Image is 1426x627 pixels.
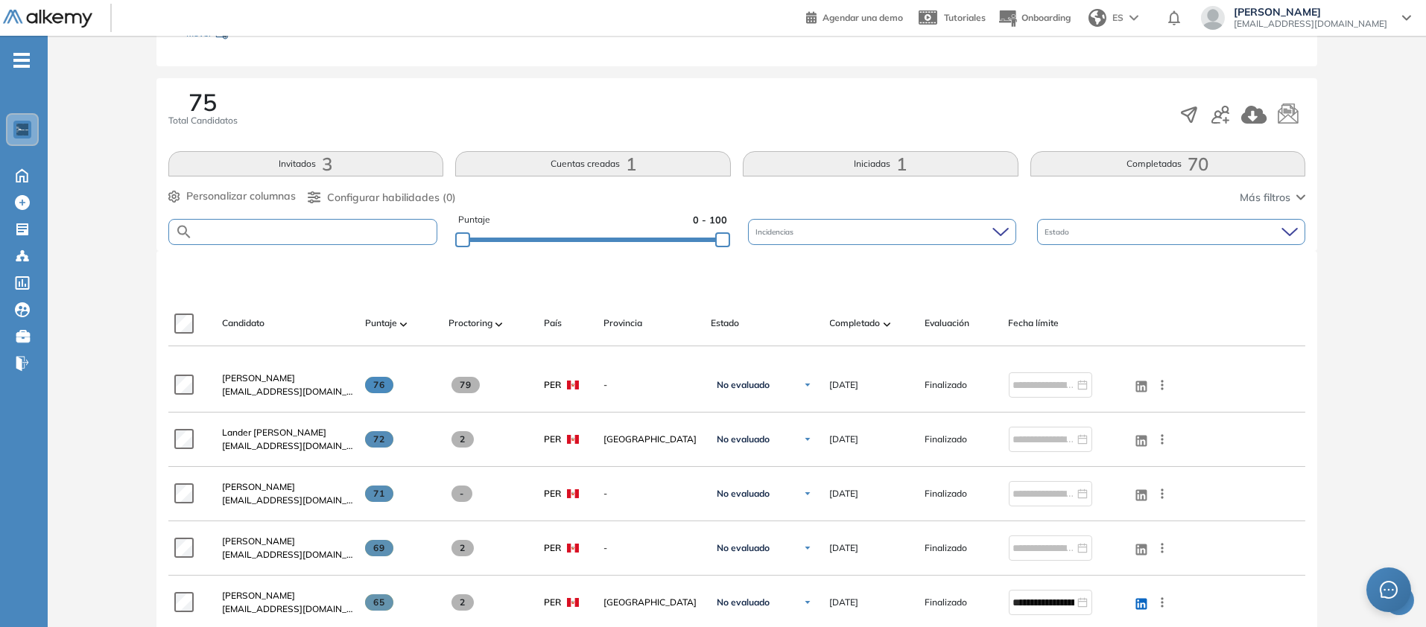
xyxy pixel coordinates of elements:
img: arrow [1129,15,1138,21]
span: Completado [830,316,881,330]
span: [PERSON_NAME] [222,535,295,547]
a: [PERSON_NAME] [222,535,353,548]
span: Puntaje [458,213,490,227]
span: 2 [451,540,475,556]
img: [missing "en.ARROW_ALT" translation] [495,322,503,327]
span: - [603,541,699,555]
a: Agendar una demo [806,7,903,25]
button: Iniciadas1 [743,151,1018,176]
img: SEARCH_ALT [175,223,193,241]
span: [EMAIL_ADDRESS][DOMAIN_NAME] [222,548,353,561]
span: 2 [451,431,475,448]
img: Ícono de flecha [803,598,812,607]
span: Lander [PERSON_NAME] [222,427,326,438]
span: Personalizar columnas [186,188,296,204]
button: Invitados3 [168,151,444,176]
span: PER [544,433,561,446]
span: 76 [365,377,394,393]
span: 71 [365,486,394,502]
span: - [603,378,699,392]
span: 65 [365,594,394,611]
span: Total Candidatos [168,114,238,127]
span: Candidato [222,316,264,330]
img: PER [567,598,579,607]
span: Finalizado [925,487,968,500]
span: ES [1112,11,1124,25]
span: [EMAIL_ADDRESS][DOMAIN_NAME] [222,494,353,507]
img: Ícono de flecha [803,381,812,389]
span: [GEOGRAPHIC_DATA] [603,596,699,609]
span: [DATE] [830,378,859,392]
span: 69 [365,540,394,556]
span: No evaluado [717,433,770,445]
img: PER [567,435,579,444]
span: Finalizado [925,433,968,446]
span: Evaluación [925,316,970,330]
span: 75 [188,90,217,114]
span: Proctoring [449,316,492,330]
span: [PERSON_NAME] [1234,6,1387,18]
span: Configurar habilidades (0) [327,190,456,206]
span: Finalizado [925,541,968,555]
span: [PERSON_NAME] [222,372,295,383]
span: Finalizado [925,596,968,609]
span: Más filtros [1240,190,1290,206]
span: Tutoriales [944,12,986,23]
span: Incidencias [755,226,796,238]
button: Onboarding [998,2,1071,34]
span: 2 [451,594,475,611]
span: PER [544,378,561,392]
span: Onboarding [1021,12,1071,23]
span: No evaluado [717,379,770,391]
img: Logo [3,10,92,28]
span: [GEOGRAPHIC_DATA] [603,433,699,446]
span: Finalizado [925,378,968,392]
span: [DATE] [830,487,859,500]
span: Estado [1045,226,1072,238]
span: [DATE] [830,541,859,555]
span: Fecha límite [1009,316,1059,330]
a: [PERSON_NAME] [222,372,353,385]
span: - [603,487,699,500]
span: [DATE] [830,596,859,609]
span: 72 [365,431,394,448]
button: Más filtros [1240,190,1305,206]
img: [missing "en.ARROW_ALT" translation] [400,322,408,327]
button: Cuentas creadas1 [455,151,731,176]
span: 0 - 100 [693,213,727,227]
span: [EMAIL_ADDRESS][DOMAIN_NAME] [1234,18,1387,30]
span: Estado [711,316,739,330]
span: message [1380,581,1398,599]
span: PER [544,596,561,609]
span: Agendar una demo [823,12,903,23]
img: https://assets.alkemy.org/workspaces/1802/d452bae4-97f6-47ab-b3bf-1c40240bc960.jpg [16,124,28,136]
img: world [1088,9,1106,27]
div: Incidencias [748,219,1016,245]
img: PER [567,489,579,498]
span: [DATE] [830,433,859,446]
img: Ícono de flecha [803,435,812,444]
img: PER [567,544,579,553]
span: - [451,486,473,502]
a: [PERSON_NAME] [222,589,353,602]
span: [PERSON_NAME] [222,481,295,492]
i: - [13,59,30,62]
span: PER [544,487,561,500]
img: PER [567,381,579,389]
span: País [544,316,562,330]
span: [EMAIL_ADDRESS][DOMAIN_NAME] [222,385,353,398]
span: 79 [451,377,481,393]
button: Personalizar columnas [168,188,296,204]
div: Estado [1037,219,1305,245]
span: No evaluado [717,542,770,554]
span: Puntaje [365,316,397,330]
span: [PERSON_NAME] [222,590,295,601]
img: Ícono de flecha [803,544,812,553]
img: Ícono de flecha [803,489,812,498]
a: Lander [PERSON_NAME] [222,426,353,439]
span: PER [544,541,561,555]
button: Configurar habilidades (0) [308,190,456,206]
img: [missing "en.ARROW_ALT" translation] [884,322,891,327]
button: Completadas70 [1030,151,1306,176]
span: Provincia [603,316,642,330]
